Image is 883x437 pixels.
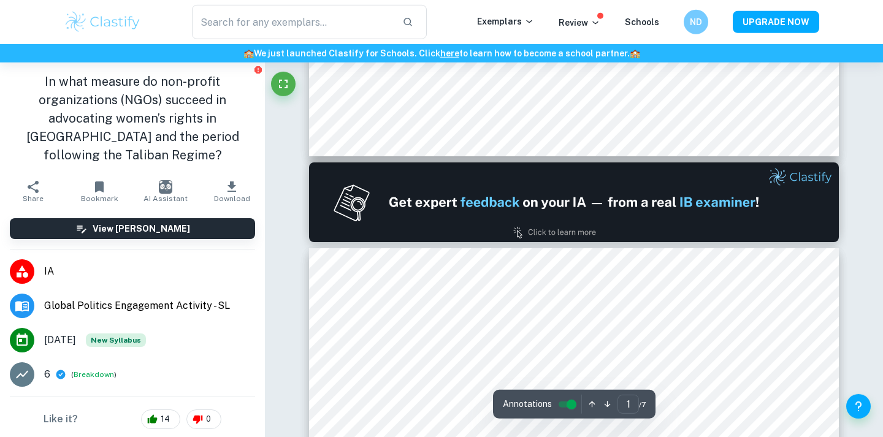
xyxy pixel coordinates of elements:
[143,194,188,203] span: AI Assistant
[44,412,78,427] h6: Like it?
[440,48,459,58] a: here
[66,174,132,208] button: Bookmark
[503,398,552,411] span: Annotations
[689,15,703,29] h6: ND
[10,72,255,164] h1: In what measure do non-profit organizations (NGOs) succeed in advocating women’s rights in [GEOGR...
[559,16,600,29] p: Review
[23,194,44,203] span: Share
[93,222,190,235] h6: View [PERSON_NAME]
[243,48,254,58] span: 🏫
[86,333,146,347] span: New Syllabus
[71,369,117,381] span: ( )
[86,333,146,347] div: Starting from the May 2026 session, the Global Politics Engagement Activity requirements have cha...
[846,394,871,419] button: Help and Feedback
[154,413,177,425] span: 14
[132,174,199,208] button: AI Assistant
[2,47,881,60] h6: We just launched Clastify for Schools. Click to learn how to become a school partner.
[253,65,262,74] button: Report issue
[10,218,255,239] button: View [PERSON_NAME]
[630,48,640,58] span: 🏫
[44,367,50,382] p: 6
[684,10,708,34] button: ND
[44,333,76,348] span: [DATE]
[192,5,392,39] input: Search for any exemplars...
[81,194,118,203] span: Bookmark
[199,174,265,208] button: Download
[44,298,255,313] span: Global Politics Engagement Activity - SL
[733,11,819,33] button: UPGRADE NOW
[141,409,180,429] div: 14
[309,162,839,242] img: Ad
[74,369,114,380] button: Breakdown
[44,264,255,279] span: IA
[186,409,221,429] div: 0
[159,180,172,194] img: AI Assistant
[271,72,296,96] button: Fullscreen
[639,399,646,410] span: / 7
[214,194,250,203] span: Download
[625,17,659,27] a: Schools
[199,413,218,425] span: 0
[64,10,142,34] img: Clastify logo
[477,15,534,28] p: Exemplars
